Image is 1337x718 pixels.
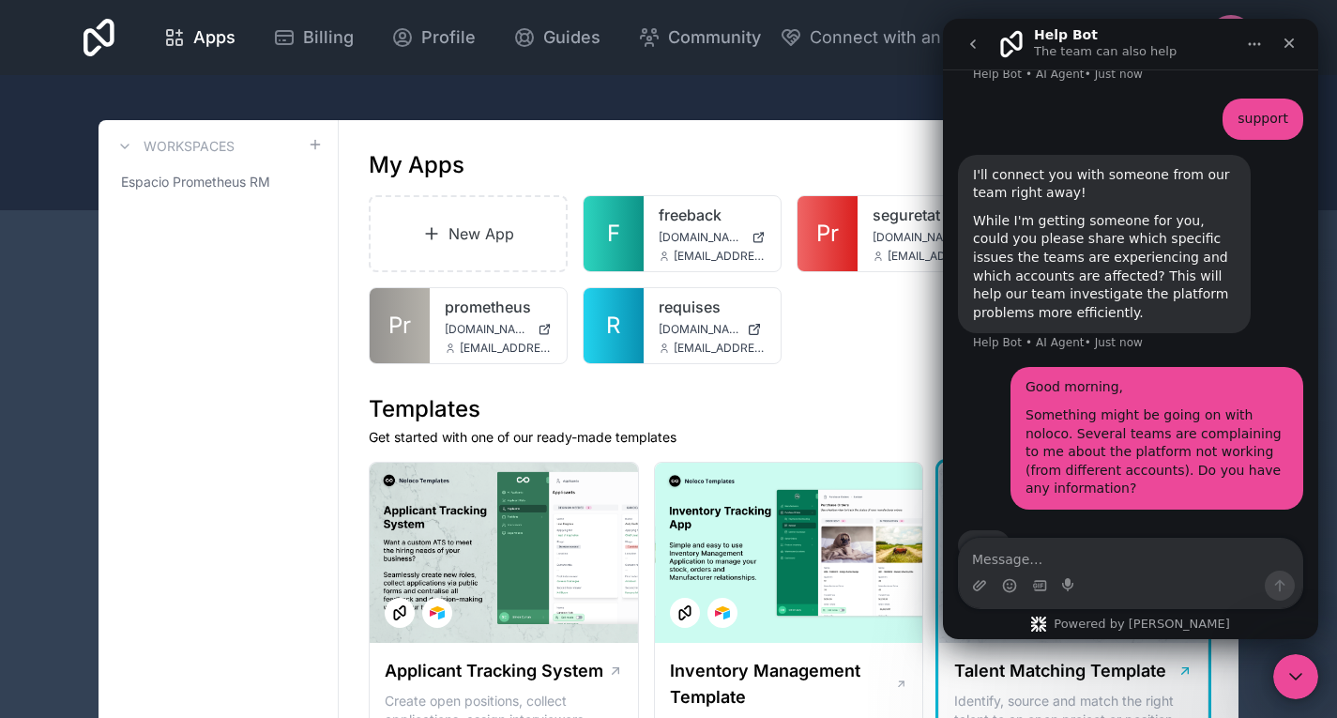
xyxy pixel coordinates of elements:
a: Guides [498,17,615,58]
h1: Templates [369,394,1208,424]
h3: Workspaces [144,137,235,156]
span: Apps [193,24,235,51]
span: [EMAIL_ADDRESS][DOMAIN_NAME] [674,249,766,264]
span: [EMAIL_ADDRESS][DOMAIN_NAME] [460,341,552,356]
span: Community [668,24,761,51]
a: Apps [148,17,251,58]
span: [DOMAIN_NAME] [659,230,744,245]
span: Pr [816,219,839,249]
h1: Inventory Management Template [670,658,895,710]
span: [EMAIL_ADDRESS][DOMAIN_NAME] [674,341,766,356]
span: Guides [543,24,600,51]
a: freeback [659,204,766,226]
span: Pr [388,311,411,341]
a: seguretat [873,204,980,226]
a: Pr [798,196,858,271]
a: prometheus [445,296,552,318]
a: Profile [376,17,491,58]
img: Airtable Logo [715,605,730,620]
a: Community [623,17,776,58]
a: Pr [370,288,430,363]
a: R [584,288,644,363]
span: F [607,219,620,249]
p: Get started with one of our ready-made templates [369,428,1208,447]
img: Airtable Logo [430,605,445,620]
span: [DOMAIN_NAME] [873,230,958,245]
span: Billing [303,24,354,51]
h1: Applicant Tracking System [385,658,603,684]
iframe: Intercom live chat [943,19,1318,639]
a: [DOMAIN_NAME] [659,230,766,245]
a: requises [659,296,766,318]
a: [DOMAIN_NAME] [445,322,552,337]
a: [DOMAIN_NAME] [659,322,766,337]
span: R [606,311,620,341]
a: Workspaces [114,135,235,158]
span: [DOMAIN_NAME] [445,322,530,337]
span: Connect with an Expert [810,24,998,51]
span: Profile [421,24,476,51]
h1: Talent Matching Template [954,658,1166,684]
a: F [584,196,644,271]
span: Espacio Prometheus RM [121,173,270,191]
span: [DOMAIN_NAME] [659,322,739,337]
h1: My Apps [369,150,464,180]
a: Espacio Prometheus RM [114,165,323,199]
iframe: Intercom live chat [1273,654,1318,699]
a: [DOMAIN_NAME] [873,230,980,245]
span: [EMAIL_ADDRESS][DOMAIN_NAME] [888,249,980,264]
a: New App [369,195,568,272]
button: Connect with an Expert [780,24,998,51]
a: Billing [258,17,369,58]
